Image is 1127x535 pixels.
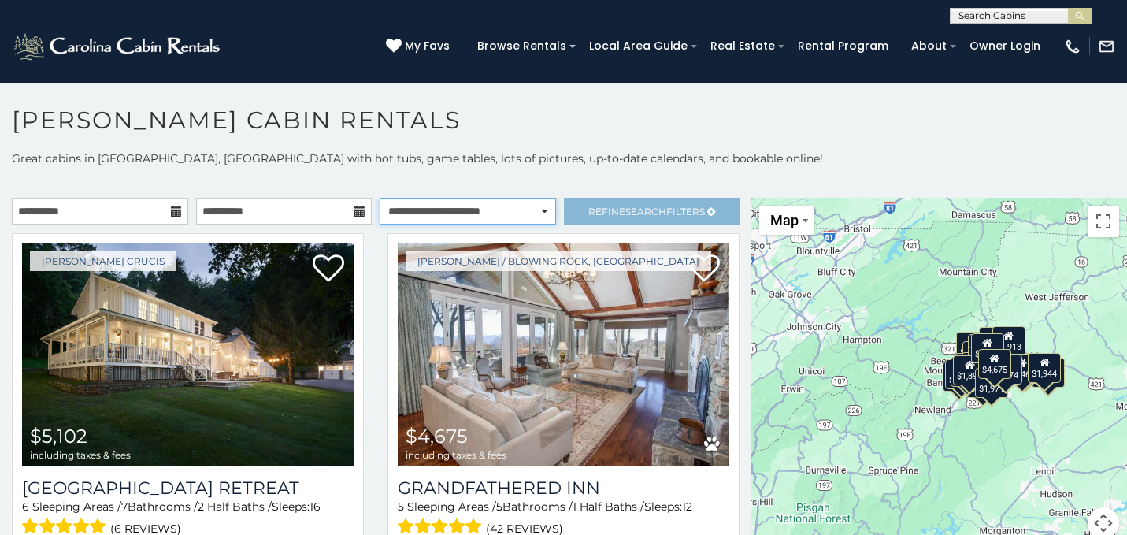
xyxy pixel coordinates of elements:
[759,206,814,235] button: Change map style
[22,500,29,514] span: 6
[951,356,984,386] div: $2,338
[406,251,711,271] a: [PERSON_NAME] / Blowing Rock, [GEOGRAPHIC_DATA]
[564,198,740,225] a: RefineSearchFilters
[398,477,729,499] a: Grandfathered Inn
[496,500,502,514] span: 5
[573,500,644,514] span: 1 Half Baths /
[313,253,344,286] a: Add to favorites
[1028,352,1061,382] div: $1,944
[1031,358,1064,388] div: $2,696
[953,355,986,385] div: $1,896
[398,243,729,466] img: Grandfathered Inn
[943,361,976,391] div: $3,235
[962,34,1048,58] a: Owner Login
[406,450,506,460] span: including taxes & fees
[12,31,224,62] img: White-1-2.png
[903,34,955,58] a: About
[1088,206,1119,237] button: Toggle fullscreen view
[581,34,695,58] a: Local Area Guide
[945,359,978,388] div: $2,431
[310,500,321,514] span: 16
[956,332,989,362] div: $5,102
[398,500,404,514] span: 5
[770,212,799,228] span: Map
[22,243,354,466] a: Valley Farmhouse Retreat $5,102 including taxes & fees
[30,425,87,448] span: $5,102
[405,38,450,54] span: My Favs
[22,243,354,466] img: Valley Farmhouse Retreat
[469,34,574,58] a: Browse Rentals
[682,500,692,514] span: 12
[790,34,896,58] a: Rental Program
[992,325,1025,355] div: $1,913
[1064,38,1081,55] img: phone-regular-white.png
[977,349,1010,379] div: $4,675
[398,243,729,466] a: Grandfathered Inn $4,675 including taxes & fees
[625,206,666,217] span: Search
[588,206,705,217] span: Refine Filters
[22,477,354,499] h3: Valley Farmhouse Retreat
[974,367,1007,397] div: $1,971
[198,500,272,514] span: 2 Half Baths /
[30,450,131,460] span: including taxes & fees
[989,354,1022,384] div: $1,674
[1098,38,1115,55] img: mail-regular-white.png
[406,425,468,448] span: $4,675
[22,477,354,499] a: [GEOGRAPHIC_DATA] Retreat
[703,34,783,58] a: Real Estate
[30,251,176,271] a: [PERSON_NAME] Crucis
[970,333,1003,363] div: $1,831
[967,333,1000,363] div: $3,387
[386,38,454,55] a: My Favs
[121,500,128,514] span: 7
